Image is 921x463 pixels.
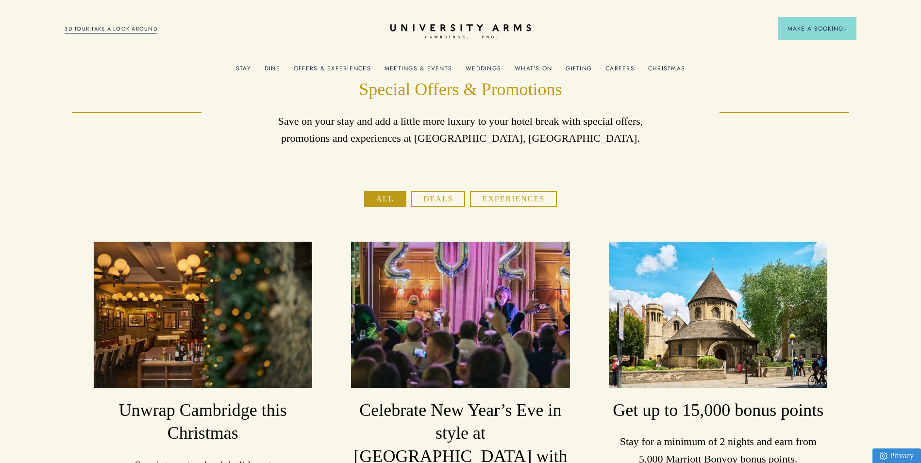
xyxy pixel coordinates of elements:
a: Privacy [872,448,921,463]
a: Meetings & Events [385,65,452,78]
h3: Unwrap Cambridge this Christmas [94,399,312,446]
a: Christmas [648,65,685,78]
span: Make a Booking [787,24,847,33]
a: Weddings [466,65,501,78]
a: Home [390,24,531,39]
button: Make a BookingArrow icon [778,17,856,40]
button: Deals [411,191,466,207]
a: Dine [265,65,280,78]
a: 3D TOUR:TAKE A LOOK AROUND [65,25,157,33]
img: Arrow icon [843,27,847,31]
img: image-8c003cf989d0ef1515925c9ae6c58a0350393050-2500x1667-jpg [94,242,312,387]
a: Careers [605,65,635,78]
a: What's On [515,65,552,78]
a: Stay [236,65,251,78]
button: All [364,191,406,207]
a: Offers & Experiences [294,65,371,78]
img: Privacy [880,452,888,460]
img: image-fddc88d203c45d2326e546908768e6db70505757-2160x1440-jpg [351,242,569,387]
img: image-a169143ac3192f8fe22129d7686b8569f7c1e8bc-2500x1667-jpg [609,242,827,387]
h3: Get up to 15,000 bonus points [609,399,827,422]
p: Save on your stay and add a little more luxury to your hotel break with special offers, promotion... [267,113,655,147]
h1: Special Offers & Promotions [267,78,655,101]
button: Experiences [470,191,557,207]
a: Gifting [566,65,592,78]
